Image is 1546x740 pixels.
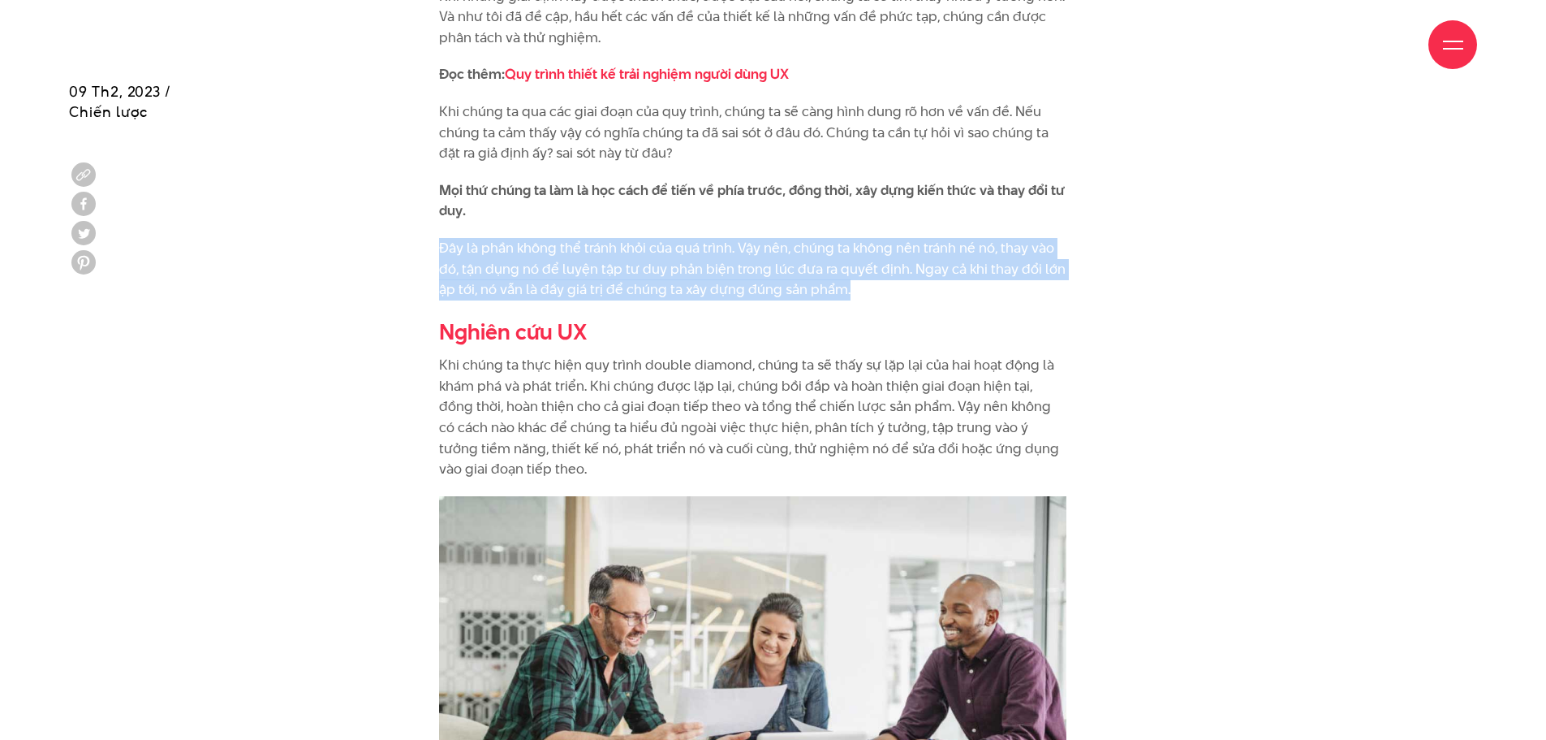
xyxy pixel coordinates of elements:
[439,180,1065,221] strong: Mọi thứ chúng ta làm là học cách để tiến về phía trước, đồng thời, xây dựng kiến thức và thay đổi...
[69,81,171,122] span: 09 Th2, 2023 / Chiến lược
[439,102,1066,164] p: Khi chúng ta qua các giai đoạn của quy trình, chúng ta sẽ càng hình dung rõ hơn về vấn đề. Nếu ch...
[439,238,1066,301] p: Đây là phần không thể tránh khỏi của quá trình. Vậy nên, chúng ta không nên tránh né nó, thay vào...
[439,317,588,347] a: Nghiên cứu UX
[439,355,1066,480] p: Khi chúng ta thực hiện quy trình double diamond, chúng ta sẽ thấy sự lặp lại của hai hoạt động là...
